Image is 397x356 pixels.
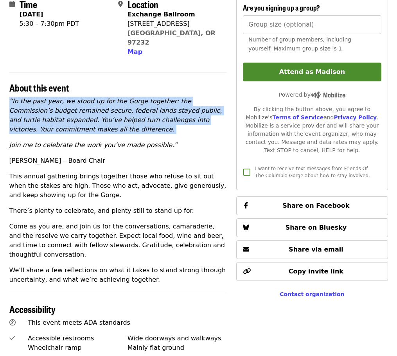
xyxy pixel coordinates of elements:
strong: Exchange Ballroom [128,11,195,18]
span: Share on Bluesky [286,224,347,231]
p: We’ll share a few reflections on what it takes to stand strong through uncertainty, and what we’r... [9,266,227,284]
span: Number of group members, including yourself. Maximum group size is 1 [248,36,351,52]
button: Share on Facebook [236,196,388,215]
a: [GEOGRAPHIC_DATA], OR 97232 [128,29,216,46]
span: Copy invite link [289,268,343,275]
div: [STREET_ADDRESS] [128,19,221,29]
div: Mainly flat ground [128,343,227,352]
a: Contact organization [280,291,344,297]
input: [object Object] [243,15,381,34]
button: Attend as Madison [243,63,381,81]
div: By clicking the button above, you agree to Mobilize's and . Mobilize is a service provider and wi... [243,105,381,155]
p: Come as you are, and join us for the conversations, camaraderie, and the resolve we carry togethe... [9,222,227,259]
span: I want to receive text messages from Friends Of The Columbia Gorge about how to stay involved. [255,166,370,178]
span: Accessibility [9,302,56,316]
a: Privacy Policy [334,114,377,120]
i: universal-access icon [9,319,16,326]
div: 5:30 – 7:30pm PDT [20,19,79,29]
div: Accessible restrooms [28,334,128,343]
p: [PERSON_NAME] – Board Chair [9,156,227,165]
em: “In the past year, we stood up for the Gorge together: the Commission’s budget remained secure, f... [9,97,222,133]
button: Copy invite link [236,262,388,281]
p: This annual gathering brings together those who refuse to sit out when the stakes are high. Those... [9,172,227,200]
a: Terms of Service [272,114,323,120]
span: This event meets ADA standards [28,319,130,326]
button: Map [128,47,142,57]
div: Wide doorways and walkways [128,334,227,343]
span: Are you signing up a group? [243,2,320,13]
p: There’s plenty to celebrate, and plenty still to stand up for. [9,206,227,216]
span: Powered by [279,92,345,98]
button: Share on Bluesky [236,218,388,237]
img: Powered by Mobilize [311,92,345,99]
i: check icon [9,334,15,342]
button: Share via email [236,240,388,259]
strong: [DATE] [20,11,43,18]
div: Wheelchair ramp [28,343,128,352]
i: calendar icon [9,0,15,8]
span: Share on Facebook [282,202,349,209]
span: Share via email [289,246,343,253]
span: About this event [9,81,69,94]
i: map-marker-alt icon [118,0,123,8]
em: Join me to celebrate the work you’ve made possible.” [9,141,178,149]
span: Map [128,48,142,56]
